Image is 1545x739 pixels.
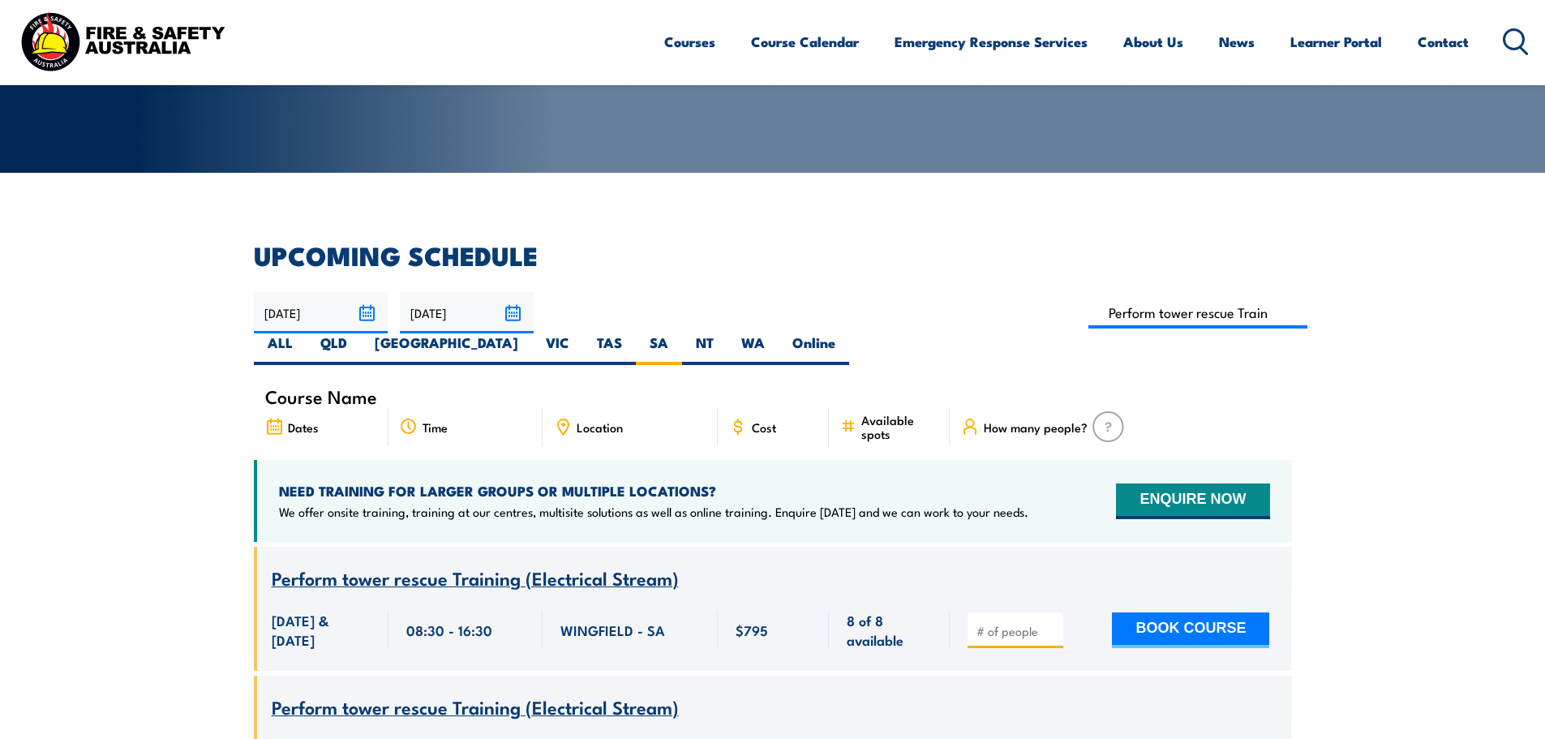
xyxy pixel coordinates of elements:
[847,611,932,649] span: 8 of 8 available
[1116,483,1269,519] button: ENQUIRE NOW
[1112,612,1269,648] button: BOOK COURSE
[279,504,1028,520] p: We offer onsite training, training at our centres, multisite solutions as well as online training...
[532,333,583,365] label: VIC
[752,420,776,434] span: Cost
[1290,20,1382,63] a: Learner Portal
[272,698,679,718] a: Perform tower rescue Training (Electrical Stream)
[664,20,715,63] a: Courses
[272,693,679,720] span: Perform tower rescue Training (Electrical Stream)
[861,413,938,440] span: Available spots
[254,243,1292,266] h2: UPCOMING SCHEDULE
[577,420,623,434] span: Location
[727,333,779,365] label: WA
[779,333,849,365] label: Online
[1123,20,1183,63] a: About Us
[254,333,307,365] label: ALL
[682,333,727,365] label: NT
[361,333,532,365] label: [GEOGRAPHIC_DATA]
[895,20,1088,63] a: Emergency Response Services
[1219,20,1255,63] a: News
[406,621,492,639] span: 08:30 - 16:30
[254,292,388,333] input: From date
[1418,20,1469,63] a: Contact
[307,333,361,365] label: QLD
[279,482,1028,500] h4: NEED TRAINING FOR LARGER GROUPS OR MULTIPLE LOCATIONS?
[560,621,665,639] span: WINGFIELD - SA
[272,564,679,591] span: Perform tower rescue Training (Electrical Stream)
[1088,297,1308,329] input: Search Course
[400,292,534,333] input: To date
[583,333,636,365] label: TAS
[423,420,448,434] span: Time
[751,20,859,63] a: Course Calendar
[636,333,682,365] label: SA
[272,611,371,649] span: [DATE] & [DATE]
[736,621,768,639] span: $795
[272,569,679,589] a: Perform tower rescue Training (Electrical Stream)
[288,420,319,434] span: Dates
[976,623,1058,639] input: # of people
[984,420,1088,434] span: How many people?
[265,389,377,403] span: Course Name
